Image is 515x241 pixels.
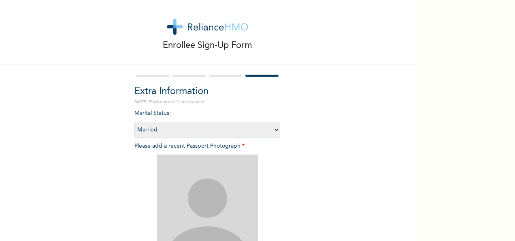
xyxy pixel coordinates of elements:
p: NOTE: Fields marked (*) are required [134,99,280,105]
span: Marital Status : [134,110,280,133]
p: Enrollee Sign-Up Form [163,39,252,52]
h2: Extra Information [134,84,280,99]
img: logo [167,19,248,35]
